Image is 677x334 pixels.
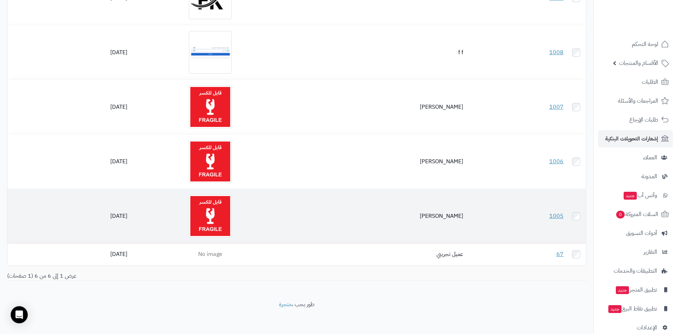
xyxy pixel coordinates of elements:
a: 67 [556,250,564,258]
a: طلبات الإرجاع [598,111,673,128]
td: [PERSON_NAME] [290,134,466,189]
span: جديد [616,286,629,294]
a: التطبيقات والخدمات [598,262,673,279]
a: الطلبات [598,73,673,91]
td: [PERSON_NAME] [290,189,466,243]
span: جديد [624,192,637,200]
span: تطبيق المتجر [615,285,657,295]
td: عميل تجريبي [290,243,466,265]
a: متجرة [279,300,292,309]
a: تطبيق المتجرجديد [598,281,673,298]
img: محمد خالد [189,86,232,128]
td: [PERSON_NAME] [290,80,466,134]
a: العملاء [598,149,673,166]
a: التقارير [598,243,673,261]
a: أدوات التسويق [598,225,673,242]
span: الأقسام والمنتجات [619,58,658,68]
span: 0 [616,211,625,219]
span: الطلبات [642,77,658,87]
span: وآتس آب [623,190,657,200]
img: logo-2.png [629,19,670,34]
a: لوحة التحكم [598,36,673,53]
td: f f [290,25,466,79]
a: المراجعات والأسئلة [598,92,673,109]
span: No image [198,250,222,258]
a: إشعارات التحويلات البنكية [598,130,673,147]
span: التطبيقات والخدمات [614,266,657,276]
span: جديد [608,305,622,313]
a: 1005 [549,212,564,220]
span: تطبيق نقاط البيع [608,304,657,314]
a: وآتس آبجديد [598,187,673,204]
span: أدوات التسويق [626,228,657,238]
span: المراجعات والأسئلة [618,96,658,106]
span: طلبات الإرجاع [629,115,658,125]
td: [DATE] [7,80,130,134]
td: [DATE] [7,189,130,243]
td: [DATE] [7,25,130,79]
a: تطبيق نقاط البيعجديد [598,300,673,317]
div: Open Intercom Messenger [11,306,28,323]
a: المدونة [598,168,673,185]
img: f f [189,31,232,74]
span: إشعارات التحويلات البنكية [605,134,658,144]
div: عرض 1 إلى 6 من 6 (1 صفحات) [2,272,297,280]
span: لوحة التحكم [632,39,658,49]
td: [DATE] [7,243,130,265]
a: 1008 [549,48,564,57]
a: السلات المتروكة0 [598,206,673,223]
img: محمد خالد [189,195,232,237]
span: السلات المتروكة [615,209,658,219]
td: [DATE] [7,134,130,189]
span: العملاء [643,153,657,163]
span: المدونة [641,171,657,181]
img: محمد خالد [189,140,232,183]
a: 1006 [549,157,564,166]
a: 1007 [549,103,564,111]
span: التقارير [644,247,657,257]
span: الإعدادات [637,323,657,333]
